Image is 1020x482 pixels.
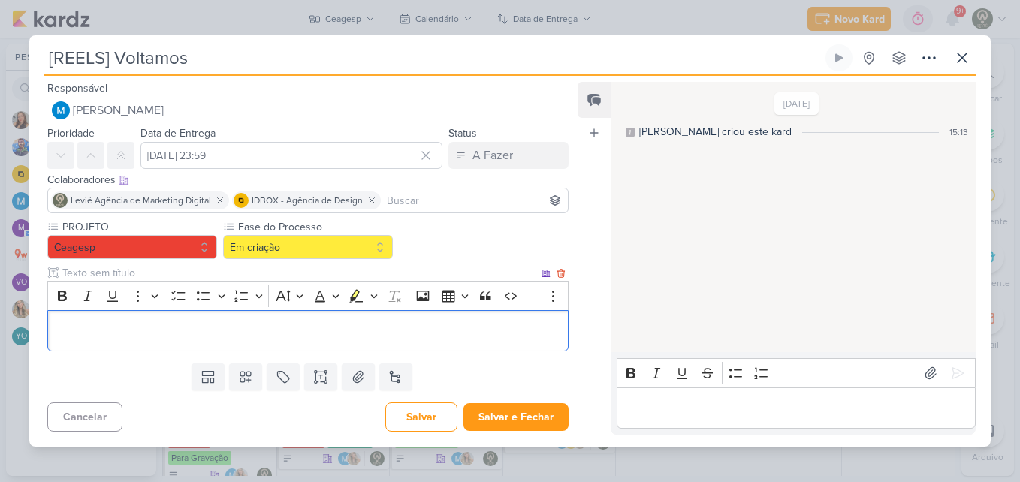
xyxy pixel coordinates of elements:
label: Fase do Processo [237,219,393,235]
div: Colaboradores [47,172,569,188]
label: Data de Entrega [140,127,216,140]
button: [PERSON_NAME] [47,97,569,124]
input: Buscar [384,191,565,209]
input: Texto sem título [59,265,539,281]
label: PROJETO [61,219,217,235]
img: IDBOX - Agência de Design [234,193,249,208]
label: Prioridade [47,127,95,140]
button: Salvar [385,402,457,432]
img: MARIANA MIRANDA [52,101,70,119]
input: Select a date [140,142,442,169]
button: A Fazer [448,142,569,169]
label: Responsável [47,82,107,95]
span: Leviê Agência de Marketing Digital [71,194,211,207]
div: [PERSON_NAME] criou este kard [639,124,792,140]
span: IDBOX - Agência de Design [252,194,363,207]
input: Kard Sem Título [44,44,822,71]
div: Editor editing area: main [617,387,976,429]
div: Ligar relógio [833,52,845,64]
button: Cancelar [47,402,122,432]
span: [PERSON_NAME] [73,101,164,119]
div: 15:13 [949,125,968,139]
label: Status [448,127,477,140]
button: Salvar e Fechar [463,403,569,431]
button: Em criação [223,235,393,259]
div: A Fazer [472,146,513,164]
div: Editor toolbar [47,281,569,310]
img: Leviê Agência de Marketing Digital [53,193,68,208]
button: Ceagesp [47,235,217,259]
div: Editor toolbar [617,358,976,387]
div: Editor editing area: main [47,310,569,351]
